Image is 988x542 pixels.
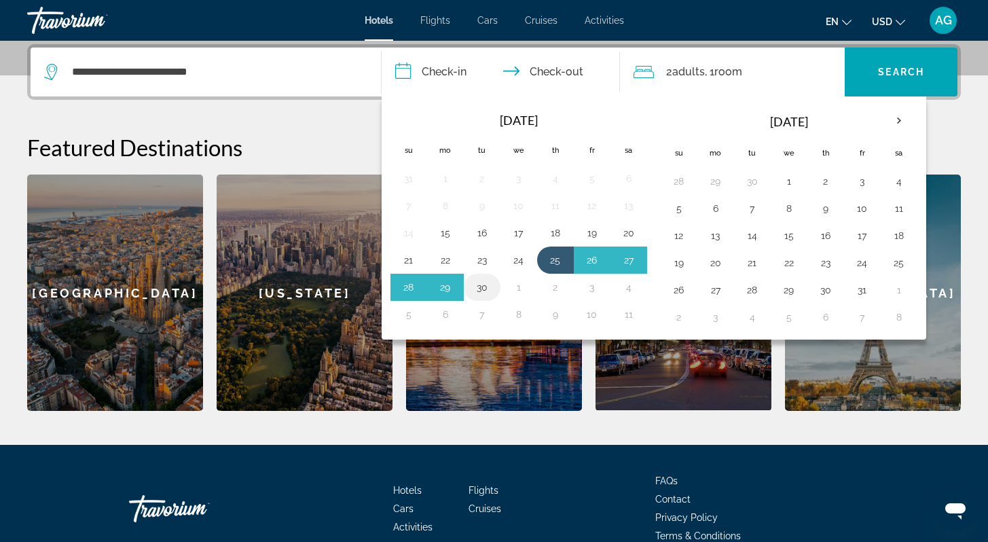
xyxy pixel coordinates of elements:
[545,196,566,215] button: Day 11
[852,226,873,245] button: Day 17
[525,15,557,26] span: Cruises
[581,169,603,188] button: Day 5
[881,105,917,137] button: Next month
[778,172,800,191] button: Day 1
[705,281,727,300] button: Day 27
[581,278,603,297] button: Day 3
[742,172,763,191] button: Day 30
[672,65,705,78] span: Adults
[815,253,837,272] button: Day 23
[852,172,873,191] button: Day 3
[888,253,910,272] button: Day 25
[581,223,603,242] button: Day 19
[618,251,640,270] button: Day 27
[888,172,910,191] button: Day 4
[420,15,450,26] span: Flights
[393,503,414,514] span: Cars
[655,530,741,541] a: Terms & Conditions
[508,251,530,270] button: Day 24
[477,15,498,26] a: Cars
[697,105,881,138] th: [DATE]
[705,253,727,272] button: Day 20
[705,172,727,191] button: Day 29
[435,223,456,242] button: Day 15
[508,223,530,242] button: Day 17
[469,503,501,514] span: Cruises
[398,223,420,242] button: Day 14
[815,308,837,327] button: Day 6
[398,169,420,188] button: Day 31
[668,253,690,272] button: Day 19
[888,308,910,327] button: Day 8
[508,169,530,188] button: Day 3
[668,199,690,218] button: Day 5
[545,169,566,188] button: Day 4
[618,196,640,215] button: Day 13
[778,253,800,272] button: Day 22
[471,251,493,270] button: Day 23
[471,196,493,215] button: Day 9
[655,475,678,486] span: FAQs
[668,226,690,245] button: Day 12
[585,15,624,26] span: Activities
[398,196,420,215] button: Day 7
[435,169,456,188] button: Day 1
[888,226,910,245] button: Day 18
[469,485,498,496] span: Flights
[435,251,456,270] button: Day 22
[27,175,203,411] a: [GEOGRAPHIC_DATA]
[393,522,433,532] a: Activities
[471,278,493,297] button: Day 30
[778,281,800,300] button: Day 29
[545,278,566,297] button: Day 2
[668,281,690,300] button: Day 26
[852,281,873,300] button: Day 31
[365,15,393,26] span: Hotels
[705,199,727,218] button: Day 6
[581,196,603,215] button: Day 12
[742,281,763,300] button: Day 28
[826,16,839,27] span: en
[705,308,727,327] button: Day 3
[618,305,640,324] button: Day 11
[852,253,873,272] button: Day 24
[620,48,845,96] button: Travelers: 2 adults, 0 children
[508,196,530,215] button: Day 10
[398,278,420,297] button: Day 28
[545,251,566,270] button: Day 25
[778,226,800,245] button: Day 15
[27,134,961,161] h2: Featured Destinations
[545,305,566,324] button: Day 9
[852,308,873,327] button: Day 7
[581,305,603,324] button: Day 10
[778,308,800,327] button: Day 5
[655,494,691,505] a: Contact
[618,278,640,297] button: Day 4
[217,175,392,411] div: [US_STATE]
[471,169,493,188] button: Day 2
[935,14,952,27] span: AG
[815,199,837,218] button: Day 9
[655,512,718,523] a: Privacy Policy
[393,485,422,496] a: Hotels
[129,488,265,529] a: Travorium
[878,67,924,77] span: Search
[705,62,742,82] span: , 1
[471,305,493,324] button: Day 7
[398,305,420,324] button: Day 5
[471,223,493,242] button: Day 16
[742,308,763,327] button: Day 4
[852,199,873,218] button: Day 10
[888,281,910,300] button: Day 1
[845,48,957,96] button: Search
[815,281,837,300] button: Day 30
[618,223,640,242] button: Day 20
[872,12,905,31] button: Change currency
[508,305,530,324] button: Day 8
[668,308,690,327] button: Day 2
[778,199,800,218] button: Day 8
